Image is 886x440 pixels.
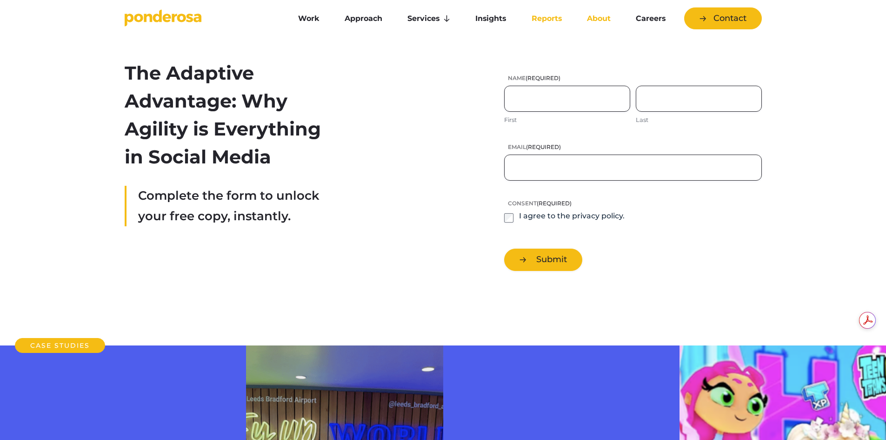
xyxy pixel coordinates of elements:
a: Approach [334,9,393,28]
span: (Required) [526,74,560,81]
a: Go to homepage [125,9,273,28]
a: Contact [684,7,762,29]
a: Reports [521,9,573,28]
a: Work [287,9,330,28]
span: (Required) [526,143,561,150]
a: Services [397,9,461,28]
label: Last [636,115,762,124]
label: First [504,115,630,124]
h2: Case Studies [15,338,105,353]
div: Complete the form to unlock your free copy, instantly. [125,186,328,226]
span: (Required) [537,200,572,207]
a: Careers [625,9,676,28]
legend: Consent [504,199,572,207]
legend: Name [504,74,560,82]
a: About [576,9,621,28]
a: Insights [465,9,517,28]
button: Submit [504,249,582,271]
h2: The Adaptive Advantage: Why Agility is Everything in Social Media [125,59,328,171]
label: Email [504,143,761,151]
label: I agree to the privacy policy. [519,211,625,223]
